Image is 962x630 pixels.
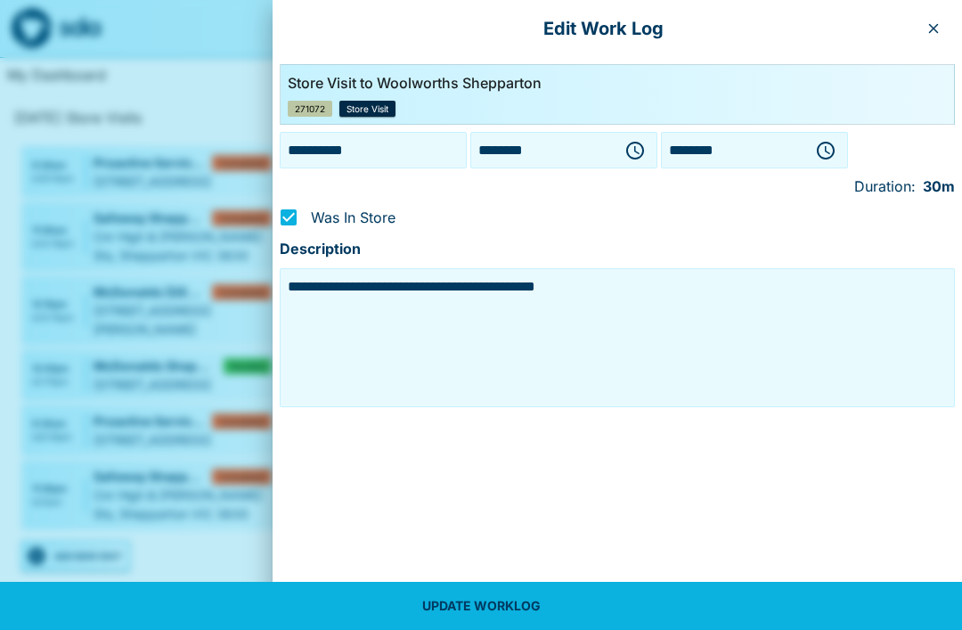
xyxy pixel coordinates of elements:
input: Choose time, selected time is 12:00 PM [665,136,801,164]
p: Duration: [854,176,916,197]
span: Store Visit [346,104,388,113]
p: Edit Work Log [287,14,919,43]
input: Choose time, selected time is 11:30 AM [475,136,610,164]
span: Was In Store [311,207,395,228]
p: Store Visit to Woolworths Shepparton [288,72,940,94]
span: 271072 [295,104,325,113]
input: Choose date, selected date is 16 Sep 2025 [284,136,462,164]
p: 30m [923,176,955,199]
h6: Description [280,236,955,261]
